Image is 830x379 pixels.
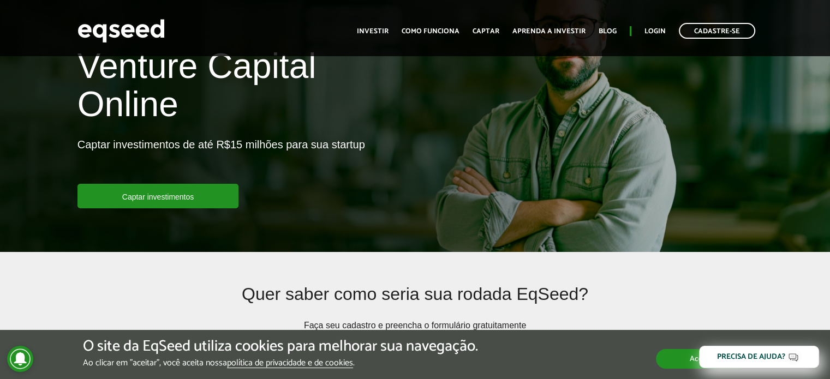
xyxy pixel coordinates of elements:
[83,358,478,368] p: Ao clicar em "aceitar", você aceita nossa .
[77,16,165,45] img: EqSeed
[644,28,666,35] a: Login
[301,320,530,357] p: Faça seu cadastro e preencha o formulário gratuitamente para iniciar o
[77,184,239,208] a: Captar investimentos
[227,359,353,368] a: política de privacidade e de cookies
[147,285,684,320] h2: Quer saber como seria sua rodada EqSeed?
[679,23,755,39] a: Cadastre-se
[599,28,617,35] a: Blog
[357,28,389,35] a: Investir
[77,138,365,184] p: Captar investimentos de até R$15 milhões para sua startup
[402,28,459,35] a: Como funciona
[656,349,747,369] button: Aceitar
[83,338,478,355] h5: O site da EqSeed utiliza cookies para melhorar sua navegação.
[77,47,407,129] h1: Venture Capital Online
[473,28,499,35] a: Captar
[512,28,586,35] a: Aprenda a investir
